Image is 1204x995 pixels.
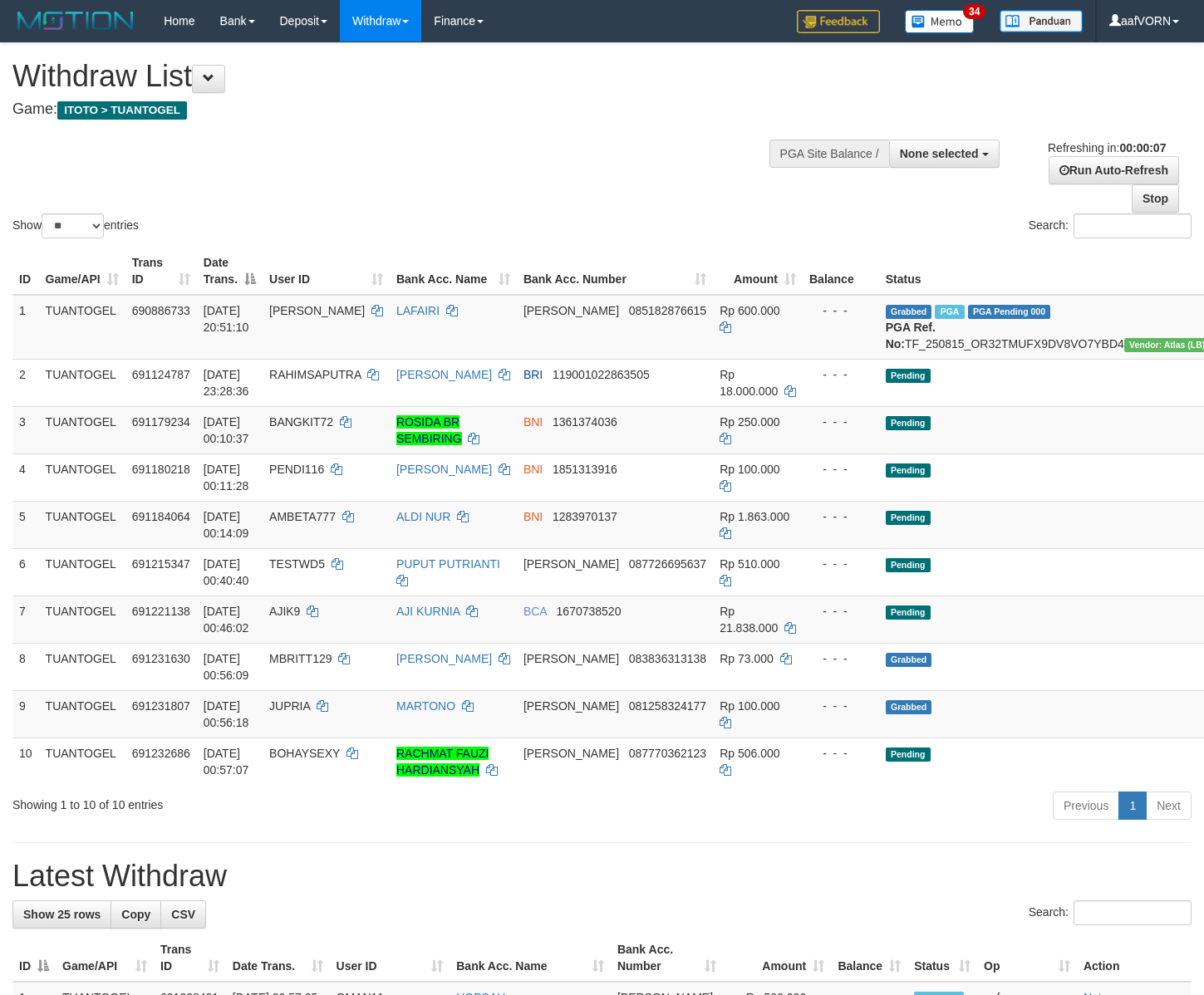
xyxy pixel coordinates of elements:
[523,304,619,317] span: [PERSON_NAME]
[269,557,325,571] span: TESTWD5
[809,698,872,714] div: - - -
[56,934,154,982] th: Game/API: activate to sort column ascending
[12,406,39,453] td: 3
[809,461,872,478] div: - - -
[720,415,779,429] span: Rp 250.000
[12,248,39,295] th: ID
[12,690,39,738] td: 9
[809,366,872,383] div: - - -
[1132,184,1179,213] a: Stop
[1053,792,1119,820] a: Previous
[204,605,249,635] span: [DATE] 00:46:02
[269,510,336,523] span: AMBETA777
[523,699,619,713] span: [PERSON_NAME]
[39,596,125,643] td: TUANTOGEL
[204,368,249,398] span: [DATE] 23:28:36
[557,605,622,618] span: Copy 1670738520 to clipboard
[269,368,361,381] span: RAHIMSAPUTRA
[396,510,450,523] a: ALDI NUR
[204,557,249,587] span: [DATE] 00:40:40
[968,305,1051,319] span: PGA Pending
[517,248,713,295] th: Bank Acc. Number: activate to sort column ascending
[886,700,932,714] span: Grabbed
[12,8,139,33] img: MOTION_logo.png
[12,900,111,929] a: Show 25 rows
[390,248,517,295] th: Bank Acc. Name: activate to sort column ascending
[886,321,936,350] b: PGA Ref. No:
[720,747,779,760] span: Rp 506.000
[269,304,365,317] span: [PERSON_NAME]
[111,900,161,929] a: Copy
[553,415,617,429] span: Copy 1361374036 to clipboard
[1119,141,1166,154] strong: 00:00:07
[720,304,779,317] span: Rp 600.000
[39,295,125,360] td: TUANTOGEL
[12,790,489,813] div: Showing 1 to 10 of 10 entries
[1074,213,1192,238] input: Search:
[886,511,931,525] span: Pending
[57,101,187,120] span: ITOTO > TUANTOGEL
[12,548,39,596] td: 6
[132,652,190,665] span: 691231630
[935,305,964,319] span: Marked by aafchonlypin
[720,652,774,665] span: Rp 73.000
[809,414,872,430] div: - - -
[886,653,932,667] span: Grabbed
[900,147,979,160] span: None selected
[330,934,450,982] th: User ID: activate to sort column ascending
[713,248,803,295] th: Amount: activate to sort column ascending
[132,557,190,571] span: 691215347
[886,463,931,478] span: Pending
[39,643,125,690] td: TUANTOGEL
[226,934,330,982] th: Date Trans.: activate to sort column ascending
[886,558,931,572] span: Pending
[12,860,1192,893] h1: Latest Withdraw
[12,295,39,360] td: 1
[720,605,778,635] span: Rp 21.838.000
[523,652,619,665] span: [PERSON_NAME]
[12,453,39,501] td: 4
[42,213,104,238] select: Showentries
[907,934,977,982] th: Status: activate to sort column ascending
[396,463,492,476] a: [PERSON_NAME]
[12,359,39,406] td: 2
[886,305,932,319] span: Grabbed
[39,406,125,453] td: TUANTOGEL
[629,557,706,571] span: Copy 087726695637 to clipboard
[809,745,872,762] div: - - -
[1029,900,1192,925] label: Search:
[269,747,340,760] span: BOHAYSEXY
[523,463,543,476] span: BNI
[269,415,333,429] span: BANGKIT72
[39,359,125,406] td: TUANTOGEL
[171,908,195,921] span: CSV
[269,605,300,618] span: AJIK9
[269,699,310,713] span: JUPRIA
[125,248,197,295] th: Trans ID: activate to sort column ascending
[396,699,455,713] a: MARTONO
[720,368,778,398] span: Rp 18.000.000
[977,934,1077,982] th: Op: activate to sort column ascending
[803,248,879,295] th: Balance
[886,416,931,430] span: Pending
[263,248,390,295] th: User ID: activate to sort column ascending
[611,934,723,982] th: Bank Acc. Number: activate to sort column ascending
[39,248,125,295] th: Game/API: activate to sort column ascending
[629,699,706,713] span: Copy 081258324177 to clipboard
[12,501,39,548] td: 5
[39,453,125,501] td: TUANTOGEL
[39,501,125,548] td: TUANTOGEL
[396,415,462,445] a: ROSIDA BR SEMBIRING
[723,934,831,982] th: Amount: activate to sort column ascending
[204,699,249,729] span: [DATE] 00:56:18
[1146,792,1192,820] a: Next
[154,934,226,982] th: Trans ID: activate to sort column ascending
[1029,213,1192,238] label: Search:
[1000,10,1083,32] img: panduan.png
[1048,141,1166,154] span: Refreshing in:
[831,934,907,982] th: Balance: activate to sort column ascending
[963,4,985,19] span: 34
[23,908,101,921] span: Show 25 rows
[1118,792,1147,820] a: 1
[523,415,543,429] span: BNI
